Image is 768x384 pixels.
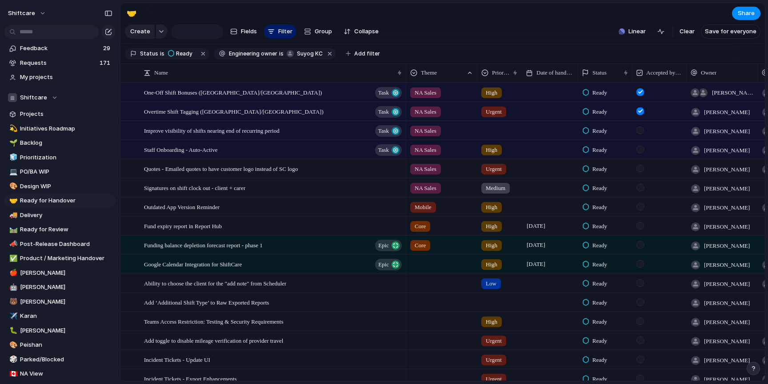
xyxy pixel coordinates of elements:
span: Low [486,279,496,288]
span: Ready [592,241,607,250]
button: is [158,49,166,59]
div: 🎲 [9,354,16,364]
span: [PERSON_NAME] [704,337,750,346]
div: ✅ [9,253,16,264]
div: 📣Post-Release Dashboard [4,238,116,251]
button: 🇨🇦 [8,369,17,378]
div: 🇨🇦 [9,369,16,379]
a: 💫Initiatives Roadmap [4,122,116,135]
a: 🎲Parked/Blocked [4,353,116,366]
span: 171 [100,59,112,67]
span: Urgent [486,356,502,364]
span: Ready [592,298,607,307]
div: 🎨 [9,181,16,191]
span: NA Sales [415,184,436,193]
div: 🤖 [9,282,16,293]
span: High [486,88,497,97]
span: [DATE] [524,240,548,250]
span: Ready [592,127,607,135]
span: Task [378,144,389,156]
span: Clear [680,27,695,36]
span: Linear [628,27,646,36]
span: Urgent [486,107,502,116]
span: Funding balance depletion forecast report - phase 1 [144,240,263,250]
button: 🤖 [8,283,17,292]
div: ✈️ [9,311,16,321]
span: Ready for Review [20,225,112,234]
span: [PERSON_NAME] [704,222,750,231]
button: shiftcare [4,6,51,20]
span: Peishan [20,340,112,349]
span: Group [315,27,332,36]
button: Save for everyone [701,24,760,39]
span: [PERSON_NAME] [704,127,750,136]
span: NA Sales [415,146,436,154]
button: Linear [615,25,649,38]
span: One-Off Shift Bonuses ([GEOGRAPHIC_DATA]/[GEOGRAPHIC_DATA]) [144,87,322,97]
button: 🍎 [8,269,17,277]
span: Task [378,87,389,99]
a: Projects [4,107,116,121]
span: [PERSON_NAME] [20,283,112,292]
span: Ready [592,203,607,212]
button: Task [375,125,402,137]
button: Shiftcare [4,91,116,104]
button: 🚚 [8,211,17,220]
span: Ready [592,222,607,231]
span: Karan [20,312,112,321]
span: NA Sales [415,88,436,97]
span: Google Calendar Integration for ShiftCare [144,259,242,269]
span: Ready [592,184,607,193]
span: Epic [378,258,389,271]
span: High [486,241,497,250]
a: 🤖[PERSON_NAME] [4,281,116,294]
div: 🐛[PERSON_NAME] [4,324,116,337]
span: Product / Marketing Handover [20,254,112,263]
span: Owner [701,68,716,77]
span: Ready [592,336,607,345]
div: 🤝Ready for Handover [4,194,116,207]
a: Feedback29 [4,42,116,55]
span: Projects [20,110,112,119]
a: 🛤️Ready for Review [4,223,116,236]
span: Status [140,50,158,58]
a: ✈️Karan [4,309,116,323]
a: 🐻[PERSON_NAME] [4,295,116,309]
span: Feedback [20,44,100,53]
span: shiftcare [8,9,35,18]
span: Ready [592,107,607,116]
button: 💻 [8,167,17,176]
span: Priority [492,68,509,77]
span: Outdated App Version Reminder [144,202,220,212]
button: Task [375,106,402,118]
span: [PERSON_NAME] [704,165,750,174]
div: 🎨 [9,340,16,350]
div: 🚚Delivery [4,209,116,222]
span: Date of handover [536,68,573,77]
div: 🐻 [9,297,16,307]
span: [PERSON_NAME] [704,261,750,269]
a: 🎨Peishan [4,338,116,352]
span: Signatures on shift clock out - client + carer [144,182,245,193]
span: Filter [278,27,292,36]
span: Core [415,241,426,250]
span: Post-Release Dashboard [20,240,112,249]
span: Name [154,68,168,77]
button: 🧊 [8,153,17,162]
span: Requests [20,59,97,67]
span: Incident Tickets - Export Enhancements [144,373,237,384]
span: Initiatives Roadmap [20,124,112,133]
button: 🎲 [8,355,17,364]
button: Task [375,87,402,99]
span: High [486,203,497,212]
button: Share [732,7,760,20]
span: Ready [592,260,607,269]
button: Epic [375,259,402,270]
span: Parked/Blocked [20,355,112,364]
div: ✅Product / Marketing Handover [4,252,116,265]
span: Mobile [415,203,432,212]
